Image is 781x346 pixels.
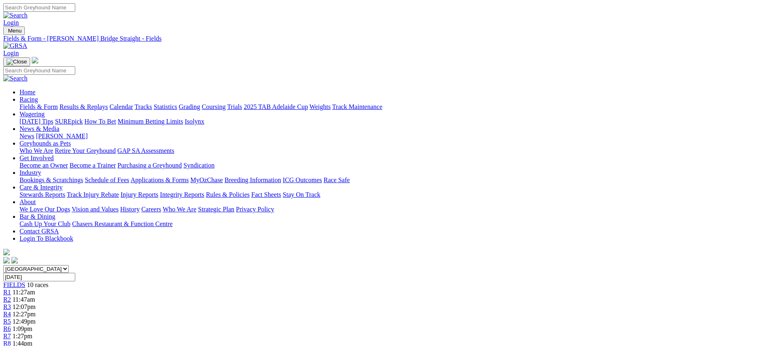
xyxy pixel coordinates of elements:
[55,118,83,125] a: SUREpick
[20,169,41,176] a: Industry
[20,118,53,125] a: [DATE] Tips
[72,206,118,213] a: Vision and Values
[185,118,204,125] a: Isolynx
[3,50,19,57] a: Login
[20,140,71,147] a: Greyhounds as Pets
[227,103,242,110] a: Trials
[32,57,38,63] img: logo-grsa-white.png
[20,147,53,154] a: Who We Are
[20,191,65,198] a: Stewards Reports
[3,19,19,26] a: Login
[13,296,35,303] span: 11:47am
[131,176,189,183] a: Applications & Forms
[55,147,116,154] a: Retire Your Greyhound
[20,133,778,140] div: News & Media
[67,191,119,198] a: Track Injury Rebate
[202,103,226,110] a: Coursing
[85,118,116,125] a: How To Bet
[13,311,36,318] span: 12:27pm
[3,35,778,42] a: Fields & Form - [PERSON_NAME] Bridge Straight - Fields
[3,281,25,288] a: FIELDS
[332,103,382,110] a: Track Maintenance
[20,198,36,205] a: About
[85,176,129,183] a: Schedule of Fees
[20,133,34,139] a: News
[20,176,778,184] div: Industry
[190,176,223,183] a: MyOzChase
[20,206,778,213] div: About
[251,191,281,198] a: Fact Sheets
[20,125,59,132] a: News & Media
[179,103,200,110] a: Grading
[11,257,18,263] img: twitter.svg
[3,257,10,263] img: facebook.svg
[3,289,11,296] a: R1
[20,111,45,118] a: Wagering
[20,103,778,111] div: Racing
[13,333,33,339] span: 1:27pm
[8,28,22,34] span: Menu
[3,325,11,332] a: R6
[13,325,33,332] span: 1:09pm
[3,12,28,19] img: Search
[20,147,778,155] div: Greyhounds as Pets
[20,220,778,228] div: Bar & Dining
[3,3,75,12] input: Search
[154,103,177,110] a: Statistics
[310,103,331,110] a: Weights
[20,96,38,103] a: Racing
[3,249,10,255] img: logo-grsa-white.png
[7,59,27,65] img: Close
[3,318,11,325] span: R5
[3,75,28,82] img: Search
[206,191,250,198] a: Rules & Policies
[3,273,75,281] input: Select date
[198,206,234,213] a: Strategic Plan
[20,235,73,242] a: Login To Blackbook
[183,162,214,169] a: Syndication
[109,103,133,110] a: Calendar
[20,213,55,220] a: Bar & Dining
[3,42,27,50] img: GRSA
[3,26,25,35] button: Toggle navigation
[20,176,83,183] a: Bookings & Scratchings
[118,162,182,169] a: Purchasing a Greyhound
[225,176,281,183] a: Breeding Information
[20,228,59,235] a: Contact GRSA
[13,318,36,325] span: 12:49pm
[120,206,140,213] a: History
[118,147,175,154] a: GAP SA Assessments
[244,103,308,110] a: 2025 TAB Adelaide Cup
[20,184,63,191] a: Care & Integrity
[13,289,35,296] span: 11:27am
[3,311,11,318] a: R4
[13,303,36,310] span: 12:07pm
[3,57,30,66] button: Toggle navigation
[3,66,75,75] input: Search
[20,220,70,227] a: Cash Up Your Club
[20,191,778,198] div: Care & Integrity
[141,206,161,213] a: Careers
[283,176,322,183] a: ICG Outcomes
[323,176,349,183] a: Race Safe
[27,281,48,288] span: 10 races
[3,333,11,339] a: R7
[36,133,87,139] a: [PERSON_NAME]
[20,162,778,169] div: Get Involved
[20,206,70,213] a: We Love Our Dogs
[3,296,11,303] a: R2
[20,89,35,96] a: Home
[135,103,152,110] a: Tracks
[3,303,11,310] a: R3
[160,191,204,198] a: Integrity Reports
[118,118,183,125] a: Minimum Betting Limits
[20,155,54,161] a: Get Involved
